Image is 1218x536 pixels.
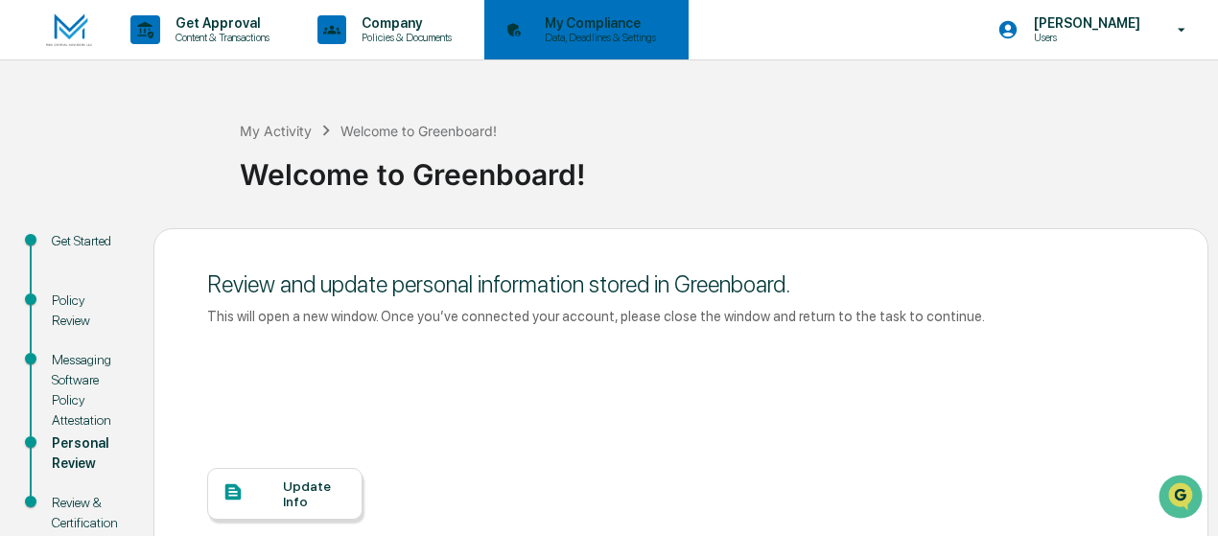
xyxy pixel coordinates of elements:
[12,269,129,304] a: 🔎Data Lookup
[19,279,35,294] div: 🔎
[207,270,1155,298] div: Review and update personal information stored in Greenboard.
[38,277,121,296] span: Data Lookup
[240,142,1208,192] div: Welcome to Greenboard!
[160,15,279,31] p: Get Approval
[283,478,347,509] div: Update Info
[19,146,54,180] img: 1746055101610-c473b297-6a78-478c-a979-82029cc54cd1
[12,233,131,268] a: 🖐️Preclearance
[139,243,154,258] div: 🗄️
[46,13,92,47] img: logo
[19,39,349,70] p: How can we help?
[52,493,123,533] div: Review & Certification
[326,151,349,175] button: Start new chat
[158,241,238,260] span: Attestations
[191,324,232,338] span: Pylon
[529,15,666,31] p: My Compliance
[346,15,461,31] p: Company
[207,308,1155,324] div: This will open a new window. Once you’ve connected your account, please close the window and retu...
[19,243,35,258] div: 🖐️
[131,233,246,268] a: 🗄️Attestations
[160,31,279,44] p: Content & Transactions
[346,31,461,44] p: Policies & Documents
[65,165,243,180] div: We're available if you need us!
[52,231,123,251] div: Get Started
[65,146,315,165] div: Start new chat
[340,123,497,139] div: Welcome to Greenboard!
[52,350,123,431] div: Messaging Software Policy Attestation
[529,31,666,44] p: Data, Deadlines & Settings
[1019,31,1150,44] p: Users
[240,123,312,139] div: My Activity
[38,241,124,260] span: Preclearance
[52,433,123,474] div: Personal Review
[1019,15,1150,31] p: [PERSON_NAME]
[52,291,123,331] div: Policy Review
[135,323,232,338] a: Powered byPylon
[1157,473,1208,524] iframe: Open customer support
